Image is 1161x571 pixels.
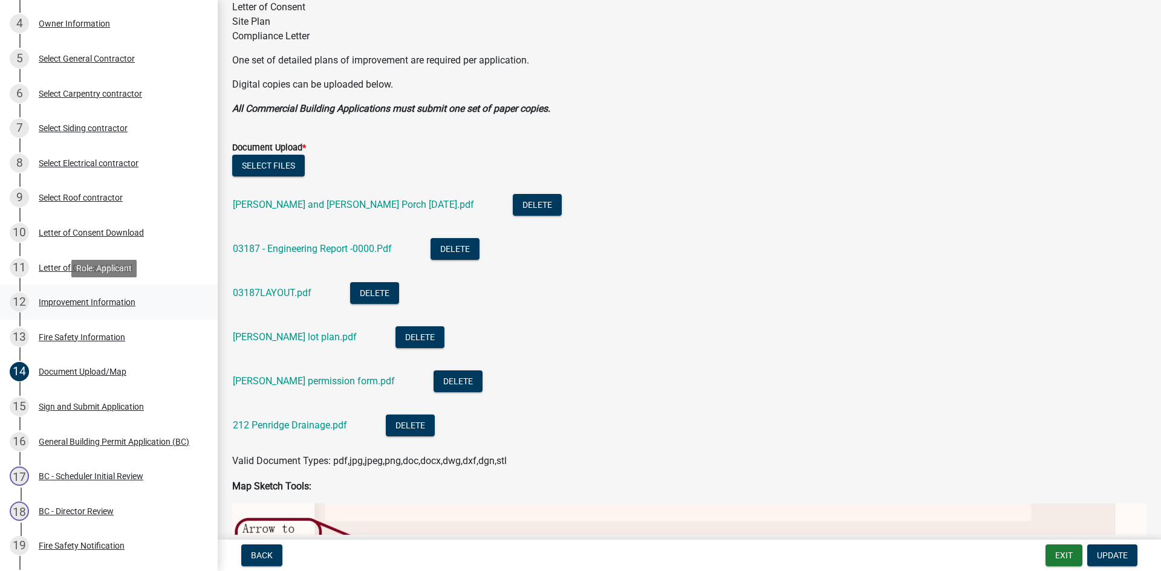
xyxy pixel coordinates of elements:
[350,288,399,300] wm-modal-confirm: Delete Document
[10,362,29,381] div: 14
[10,466,29,486] div: 17
[10,49,29,68] div: 5
[10,536,29,555] div: 19
[39,124,128,132] div: Select Siding contractor
[39,367,126,376] div: Document Upload/Map
[39,228,144,237] div: Letter of Consent Download
[232,144,306,152] label: Document Upload
[1046,544,1082,566] button: Exit
[39,507,114,515] div: BC - Director Review
[241,544,282,566] button: Back
[10,153,29,173] div: 8
[10,118,29,138] div: 7
[431,244,480,256] wm-modal-confirm: Delete Document
[513,194,562,216] button: Delete
[71,260,137,277] div: Role: Applicant
[10,502,29,521] div: 18
[10,258,29,277] div: 11
[434,376,483,388] wm-modal-confirm: Delete Document
[39,19,110,28] div: Owner Information
[233,287,311,298] a: 03187LAYOUT.pdf
[434,370,483,392] button: Delete
[10,432,29,451] div: 16
[39,298,135,306] div: Improvement Information
[10,327,29,347] div: 13
[232,480,311,492] strong: Map Sketch Tools:
[386,421,435,432] wm-modal-confirm: Delete Document
[386,415,435,436] button: Delete
[39,402,144,411] div: Sign and Submit Application
[251,550,273,560] span: Back
[232,155,305,176] button: Select files
[233,375,395,387] a: [PERSON_NAME] permission form.pdf
[39,159,138,167] div: Select Electrical contractor
[10,188,29,207] div: 9
[395,332,444,344] wm-modal-confirm: Delete Document
[232,103,550,114] strong: All Commercial Building Applications must submit one set of paper copies.
[10,84,29,103] div: 6
[39,193,123,202] div: Select Roof contractor
[10,223,29,242] div: 10
[10,397,29,416] div: 15
[513,200,562,211] wm-modal-confirm: Delete Document
[39,263,132,272] div: Letter of Consent Upload
[10,292,29,312] div: 12
[395,326,444,348] button: Delete
[233,419,347,431] a: 212 Penridge Drainage.pdf
[39,333,125,341] div: Fire Safety Information
[39,472,143,480] div: BC - Scheduler Initial Review
[233,243,392,254] a: 03187 - Engineering Report -0000.Pdf
[39,89,142,98] div: Select Carpentry contractor
[39,54,135,63] div: Select General Contractor
[233,199,474,210] a: [PERSON_NAME] and [PERSON_NAME] Porch [DATE].pdf
[232,77,1146,92] p: Digital copies can be uploaded below.
[39,437,189,446] div: General Building Permit Application (BC)
[232,455,507,466] span: Valid Document Types: pdf,jpg,jpeg,png,doc,docx,dwg,dxf,dgn,stl
[1097,550,1128,560] span: Update
[232,53,1146,68] p: One set of detailed plans of improvement are required per application.
[10,14,29,33] div: 4
[431,238,480,260] button: Delete
[39,541,125,550] div: Fire Safety Notification
[233,331,357,343] a: [PERSON_NAME] lot plan.pdf
[350,282,399,304] button: Delete
[1087,544,1137,566] button: Update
